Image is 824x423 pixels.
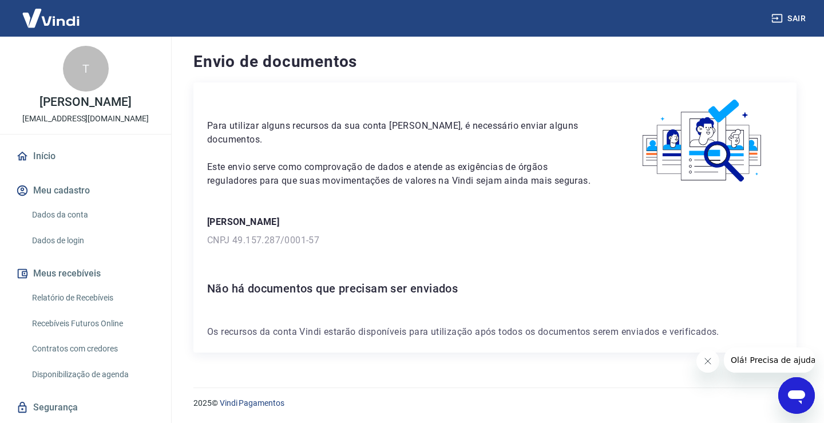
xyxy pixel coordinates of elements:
[14,178,157,203] button: Meu cadastro
[14,395,157,420] a: Segurança
[207,119,596,147] p: Para utilizar alguns recursos da sua conta [PERSON_NAME], é necessário enviar alguns documentos.
[27,312,157,335] a: Recebíveis Futuros Online
[207,325,783,339] p: Os recursos da conta Vindi estarão disponíveis para utilização após todos os documentos serem env...
[63,46,109,92] div: T
[623,96,783,186] img: waiting_documents.41d9841a9773e5fdf392cede4d13b617.svg
[14,144,157,169] a: Início
[220,398,284,408] a: Vindi Pagamentos
[207,215,783,229] p: [PERSON_NAME]
[207,160,596,188] p: Este envio serve como comprovação de dados e atende as exigências de órgãos reguladores para que ...
[778,377,815,414] iframe: Botão para abrir a janela de mensagens
[27,229,157,252] a: Dados de login
[696,350,719,373] iframe: Fechar mensagem
[193,50,797,73] h4: Envio de documentos
[14,261,157,286] button: Meus recebíveis
[27,363,157,386] a: Disponibilização de agenda
[7,8,96,17] span: Olá! Precisa de ajuda?
[724,347,815,373] iframe: Mensagem da empresa
[27,286,157,310] a: Relatório de Recebíveis
[207,279,783,298] h6: Não há documentos que precisam ser enviados
[27,337,157,361] a: Contratos com credores
[207,234,783,247] p: CNPJ 49.157.287/0001-57
[14,1,88,35] img: Vindi
[193,397,797,409] p: 2025 ©
[39,96,131,108] p: [PERSON_NAME]
[27,203,157,227] a: Dados da conta
[22,113,149,125] p: [EMAIL_ADDRESS][DOMAIN_NAME]
[769,8,810,29] button: Sair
